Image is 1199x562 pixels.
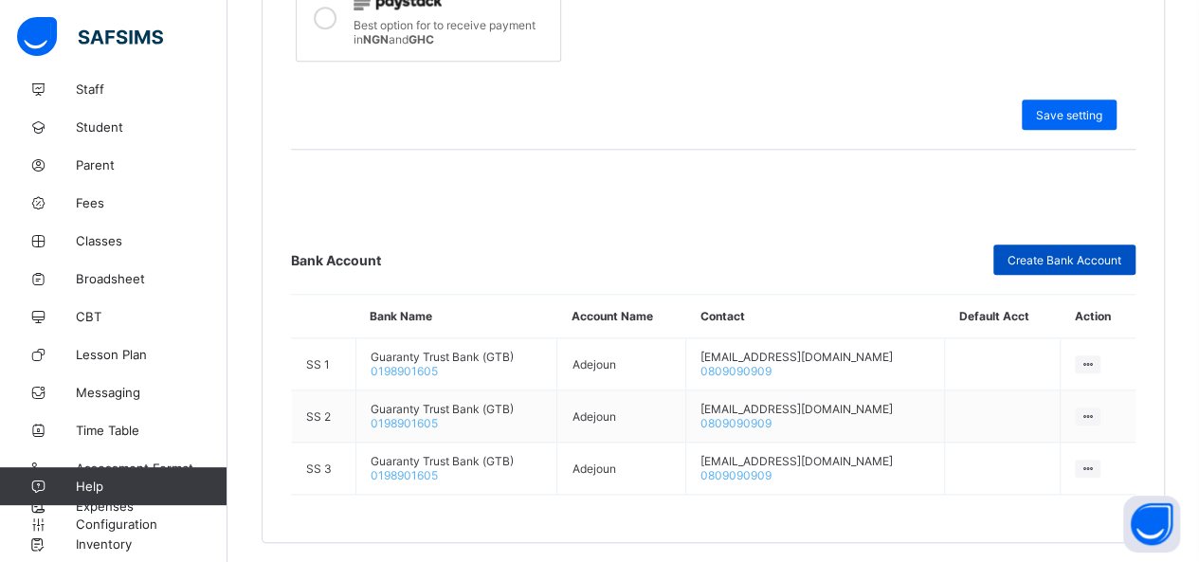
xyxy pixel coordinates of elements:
th: Default Acct [945,295,1061,338]
span: Bank Account [291,252,381,268]
span: Student [76,119,227,135]
span: Save setting [1036,108,1102,122]
td: [EMAIL_ADDRESS][DOMAIN_NAME] [686,338,945,390]
span: Parent [76,157,227,172]
span: Messaging [76,385,227,400]
td: Guaranty Trust Bank (GTB) [355,443,557,495]
td: SS 2 [292,390,356,443]
span: Time Table [76,423,227,438]
span: 0809090909 [700,416,772,430]
td: Guaranty Trust Bank (GTB) [355,338,557,390]
span: CBT [76,309,227,324]
b: NGN [363,32,389,46]
span: Broadsheet [76,271,227,286]
span: 0809090909 [700,468,772,482]
span: Staff [76,82,227,97]
td: SS 3 [292,443,356,495]
span: Best option for to receive payment in and [354,18,536,46]
td: [EMAIL_ADDRESS][DOMAIN_NAME] [686,443,945,495]
button: Open asap [1123,496,1180,553]
td: Guaranty Trust Bank (GTB) [355,390,557,443]
td: [EMAIL_ADDRESS][DOMAIN_NAME] [686,390,945,443]
span: Lesson Plan [76,347,227,362]
th: Bank Name [355,295,557,338]
span: Fees [76,195,227,210]
span: 0809090909 [700,364,772,378]
span: 0198901605 [371,468,438,482]
span: Configuration [76,517,227,532]
span: Inventory [76,536,227,552]
td: Adejoun [557,338,686,390]
b: GHC [409,32,434,46]
th: Action [1060,295,1135,338]
td: SS 1 [292,338,356,390]
td: Adejoun [557,390,686,443]
th: Account Name [557,295,686,338]
span: 0198901605 [371,364,438,378]
span: 0198901605 [371,416,438,430]
img: safsims [17,17,163,57]
span: Assessment Format [76,461,227,476]
th: Contact [686,295,945,338]
span: Classes [76,233,227,248]
span: Create Bank Account [1008,253,1121,267]
span: Help [76,479,227,494]
td: Adejoun [557,443,686,495]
